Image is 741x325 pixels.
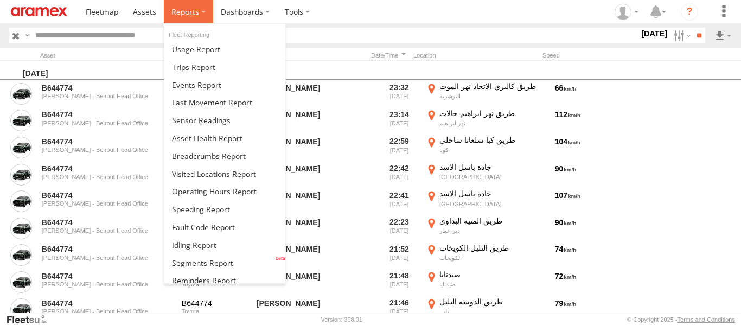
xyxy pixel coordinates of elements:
div: [PERSON_NAME] - Beirout Head Office [42,308,174,315]
div: [PERSON_NAME] - Beirout Head Office [42,227,174,234]
div: [PERSON_NAME] - Beirout Head Office [42,93,174,99]
label: Search Query [23,28,31,43]
div: 23:32 [DATE] [379,81,420,106]
div: صيدنايا [439,281,547,288]
a: Reminders Report [164,272,285,290]
div: 22:23 [DATE] [379,216,420,241]
label: Click to View Current Location [424,216,549,241]
a: B644774 [42,137,174,146]
a: B644774 [42,218,174,227]
div: [GEOGRAPHIC_DATA] [439,173,547,181]
a: B644774 [42,164,174,174]
div: طريق نهر ابراهيم حالات [439,109,547,118]
a: B644774 [42,110,174,119]
label: Click to View Current Location [424,81,549,106]
div: Mazen Siblini [611,4,642,20]
div: جادة باسل الاسد [439,162,547,172]
div: Toyota [182,281,249,288]
div: 21:46 [DATE] [379,297,420,322]
i: ? [681,3,698,21]
div: Ahmad Shaban [255,216,374,241]
div: [PERSON_NAME] - Beirout Head Office [42,281,174,288]
a: Terms and Conditions [678,316,735,323]
a: B644774 [42,190,174,200]
a: Breadcrumbs Report [164,147,285,165]
div: كوبا [439,146,547,154]
div: [PERSON_NAME] - Beirout Head Office [42,174,174,180]
div: 22:41 [DATE] [379,189,420,214]
label: Click to View Current Location [424,135,549,160]
a: Segments Report [164,254,285,272]
div: Version: 308.01 [321,316,362,323]
div: © Copyright 2025 - [627,316,735,323]
div: Click to Sort [368,52,409,59]
div: Toyota [182,308,249,315]
label: [DATE] [639,28,669,40]
div: طريق كبا سلعاتا ساحلي [439,135,547,145]
div: طريق كاليري الاتحاد نهر الموت [439,81,547,91]
a: Fault Code Report [164,218,285,236]
a: Full Events Report [164,76,285,94]
div: 21:48 [DATE] [379,270,420,295]
a: Asset Health Report [164,129,285,147]
a: B644774 [42,83,174,93]
div: Ahmad Shaban [255,270,374,295]
div: Ahmad Shaban [255,189,374,214]
a: Usage Report [164,40,285,58]
label: Click to View Current Location [424,243,549,268]
div: 21:52 [DATE] [379,243,420,268]
div: Ahmad Shaban [255,243,374,268]
a: Asset Operating Hours Report [164,182,285,200]
div: Driver [255,54,363,59]
label: Search Filter Options [669,28,693,43]
div: Ahmad Shaban [255,109,374,133]
div: Asset [40,52,176,59]
div: [PERSON_NAME] - Beirout Head Office [42,200,174,207]
a: Last Movement Report [164,93,285,111]
img: aramex-logo.svg [11,7,67,16]
div: Location [413,52,538,59]
div: جادة باسل الاسد [439,189,547,199]
a: Fleet Speed Report [164,200,285,218]
div: طريق الدوسة التليل [439,297,547,307]
div: [PERSON_NAME] - Beirout Head Office [42,146,174,153]
div: [GEOGRAPHIC_DATA] [439,200,547,208]
a: Idling Report [164,236,285,254]
label: Click to View Current Location [424,189,549,214]
label: Click to View Current Location [424,109,549,133]
label: Click to View Current Location [424,270,549,295]
div: نهر ابراهيم [439,119,547,127]
div: صيدنايا [439,270,547,279]
a: B644774 [42,244,174,254]
div: Ahmad Shaban [255,297,374,322]
a: B644774 [42,271,174,281]
a: Visit our Website [6,314,56,325]
div: [PERSON_NAME] - Beirout Head Office [42,254,174,261]
div: دير عمار [439,227,547,234]
label: Export results as... [714,28,732,43]
div: طريق التليل الكويخات [439,243,547,253]
div: Ahmad Shaban [255,135,374,160]
a: Trips Report [164,58,285,76]
a: Sensor Readings [164,111,285,129]
label: Click to View Current Location [424,297,549,322]
div: [PERSON_NAME] - Beirout Head Office [42,120,174,126]
div: البوشرية [439,92,547,100]
div: 23:14 [DATE] [379,109,420,133]
div: Ahmad Shaban [255,162,374,187]
a: B644774 [42,298,174,308]
div: 22:59 [DATE] [379,135,420,160]
div: طريق المنية البداوي [439,216,547,226]
div: تليل [439,308,547,315]
div: Ahmad Shaban [255,81,374,106]
div: 22:42 [DATE] [379,162,420,187]
label: Click to View Current Location [424,162,549,187]
a: Visited Locations Report [164,165,285,183]
div: الكويخات [439,254,547,262]
div: B644774 [182,298,249,308]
